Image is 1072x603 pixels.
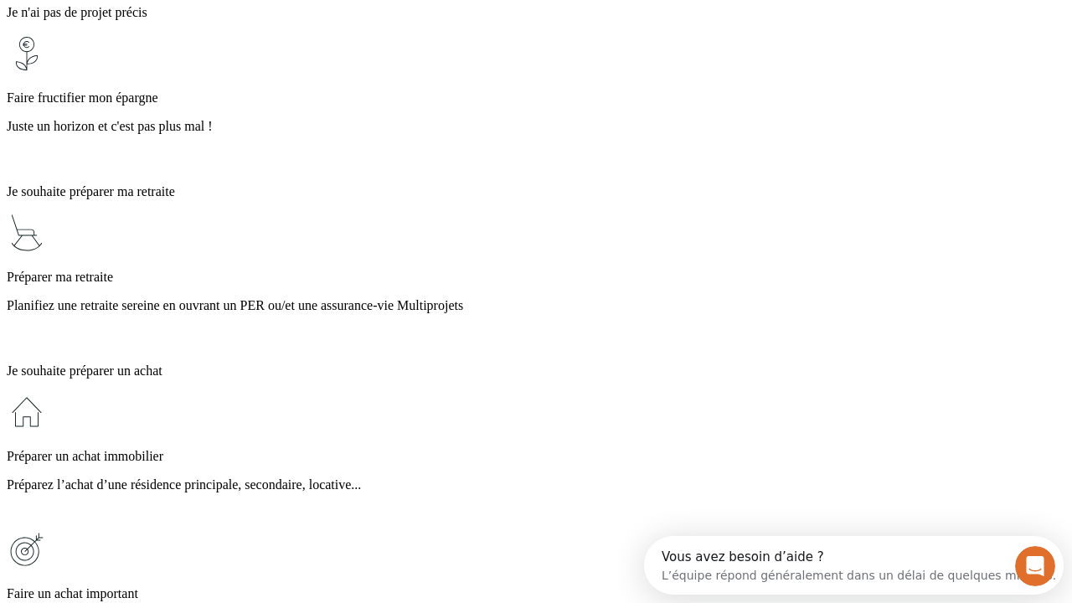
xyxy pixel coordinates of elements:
[18,28,412,45] div: L’équipe répond généralement dans un délai de quelques minutes.
[7,298,1065,313] p: Planifiez une retraite sereine en ouvrant un PER ou/et une assurance-vie Multiprojets
[7,90,1065,106] p: Faire fructifier mon épargne
[7,477,1065,492] p: Préparez l’achat d’une résidence principale, secondaire, locative...
[7,7,461,53] div: Ouvrir le Messenger Intercom
[7,363,1065,379] p: Je souhaite préparer un achat
[7,270,1065,285] p: Préparer ma retraite
[18,14,412,28] div: Vous avez besoin d’aide ?
[1015,546,1055,586] iframe: Intercom live chat
[7,586,1065,601] p: Faire un achat important
[7,5,1065,20] p: Je n'ai pas de projet précis
[644,536,1064,595] iframe: Intercom live chat discovery launcher
[7,119,1065,134] p: Juste un horizon et c'est pas plus mal !
[7,449,1065,464] p: Préparer un achat immobilier
[7,184,1065,199] p: Je souhaite préparer ma retraite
